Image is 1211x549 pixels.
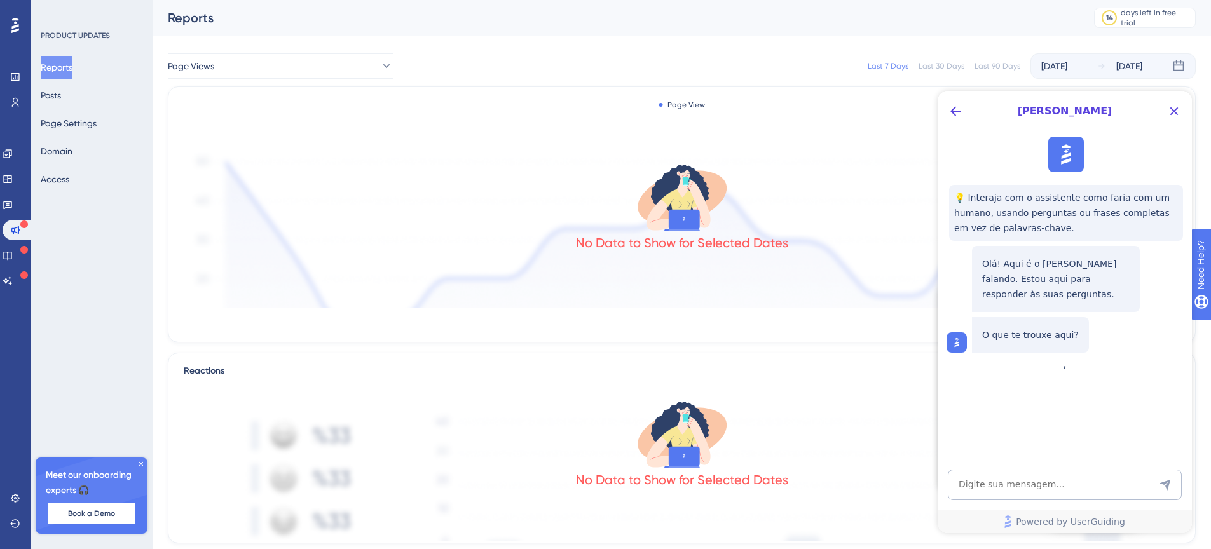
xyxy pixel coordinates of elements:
[168,53,393,79] button: Page Views
[1116,58,1142,74] div: [DATE]
[938,91,1192,533] iframe: UserGuiding AI Assistant
[168,58,214,74] span: Page Views
[659,100,705,110] div: Page View
[868,61,908,71] div: Last 7 Days
[46,468,137,498] span: Meet our onboarding experts 🎧
[68,508,115,518] span: Book a Demo
[30,3,79,18] span: Need Help?
[1106,13,1113,23] div: 14
[168,9,1062,27] div: Reports
[576,234,788,252] div: No Data to Show for Selected Dates
[975,61,1020,71] div: Last 90 Days
[48,503,135,524] button: Book a Demo
[576,471,788,489] div: No Data to Show for Selected Dates
[184,363,1180,379] div: Reactions
[1121,8,1191,28] div: days left in free trial
[919,61,964,71] div: Last 30 Days
[1041,58,1067,74] div: [DATE]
